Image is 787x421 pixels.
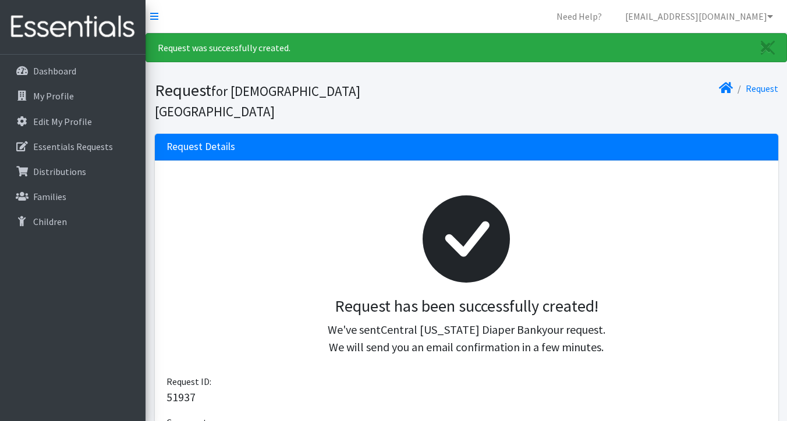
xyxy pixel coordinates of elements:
[746,83,778,94] a: Request
[5,185,141,208] a: Families
[5,8,141,47] img: HumanEssentials
[33,191,66,202] p: Families
[33,65,76,77] p: Dashboard
[33,141,113,152] p: Essentials Requests
[5,135,141,158] a: Essentials Requests
[5,110,141,133] a: Edit My Profile
[166,388,767,406] p: 51937
[146,33,787,62] div: Request was successfully created.
[381,322,542,337] span: Central [US_STATE] Diaper Bank
[5,59,141,83] a: Dashboard
[5,84,141,108] a: My Profile
[155,83,360,120] small: for [DEMOGRAPHIC_DATA][GEOGRAPHIC_DATA]
[166,376,211,387] span: Request ID:
[5,160,141,183] a: Distributions
[5,210,141,233] a: Children
[33,116,92,127] p: Edit My Profile
[155,80,462,120] h1: Request
[176,321,757,356] p: We've sent your request. We will send you an email confirmation in a few minutes.
[33,216,67,227] p: Children
[616,5,782,28] a: [EMAIL_ADDRESS][DOMAIN_NAME]
[33,166,86,177] p: Distributions
[547,5,611,28] a: Need Help?
[176,297,757,316] h3: Request has been successfully created!
[749,34,786,62] a: Close
[33,90,74,102] p: My Profile
[166,141,235,153] h3: Request Details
